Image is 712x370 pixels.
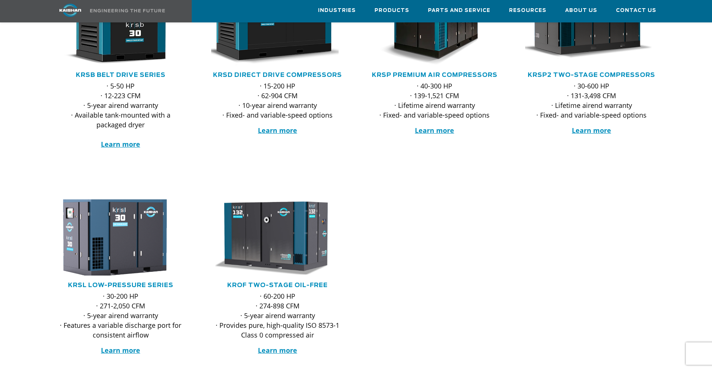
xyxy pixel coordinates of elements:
a: Industries [318,0,356,21]
a: KRSB Belt Drive Series [76,72,166,78]
div: krof132 [211,199,344,276]
span: Parts and Service [428,6,490,15]
a: Learn more [101,140,140,149]
img: krsl30 [42,196,188,279]
a: About Us [565,0,597,21]
img: Engineering the future [90,9,165,12]
a: KROF TWO-STAGE OIL-FREE [227,282,328,288]
span: Products [375,6,409,15]
p: · 40-300 HP · 139-1,521 CFM · Lifetime airend warranty · Fixed- and variable-speed options [368,81,501,120]
a: Products [375,0,409,21]
span: Resources [509,6,546,15]
p: · 15-200 HP · 62-904 CFM · 10-year airend warranty · Fixed- and variable-speed options [211,81,344,120]
p: · 30-200 HP · 271-2,050 CFM · 5-year airend warranty · Features a variable discharge port for con... [54,291,187,340]
a: Learn more [258,126,297,135]
div: krsl30 [54,199,187,276]
a: Learn more [258,346,297,355]
a: Parts and Service [428,0,490,21]
a: Learn more [415,126,454,135]
a: Learn more [572,126,611,135]
a: Learn more [101,346,140,355]
span: About Us [565,6,597,15]
p: · 5-50 HP · 12-223 CFM · 5-year airend warranty · Available tank-mounted with a packaged dryer [54,81,187,149]
a: KRSP2 Two-Stage Compressors [528,72,655,78]
a: KRSP Premium Air Compressors [372,72,497,78]
a: Resources [509,0,546,21]
a: Contact Us [616,0,656,21]
span: Contact Us [616,6,656,15]
img: kaishan logo [42,4,98,17]
a: KRSL Low-Pressure Series [68,282,173,288]
span: Industries [318,6,356,15]
p: · 60-200 HP · 274-898 CFM · 5-year airend warranty · Provides pure, high-quality ISO 8573-1 Class... [211,291,344,340]
img: krof132 [206,199,339,276]
p: · 30-600 HP · 131-3,498 CFM · Lifetime airend warranty · Fixed- and variable-speed options [525,81,658,120]
a: KRSD Direct Drive Compressors [213,72,342,78]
